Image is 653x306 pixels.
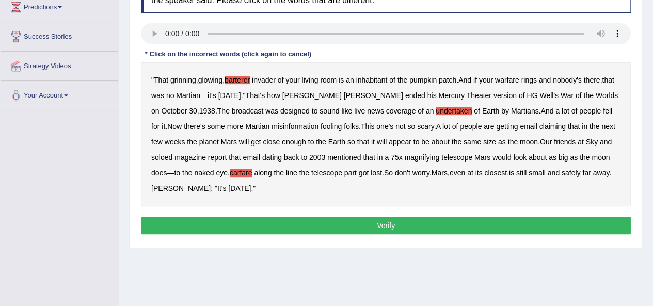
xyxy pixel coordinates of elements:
[467,91,491,100] b: Theater
[308,138,314,146] b: to
[239,138,249,146] b: will
[527,91,537,100] b: HG
[409,76,437,84] b: pumpkin
[176,91,200,100] b: Martian
[299,169,309,177] b: the
[460,122,482,131] b: people
[582,122,587,131] b: in
[344,169,357,177] b: part
[151,138,163,146] b: few
[263,138,280,146] b: close
[221,138,237,146] b: Mars
[520,138,538,146] b: moon
[601,122,615,131] b: next
[285,76,299,84] b: your
[208,153,227,162] b: report
[320,107,339,115] b: sound
[474,107,480,115] b: of
[367,107,384,115] b: news
[371,169,382,177] b: lost
[600,138,612,146] b: and
[395,169,410,177] b: don't
[452,122,458,131] b: of
[328,138,345,146] b: Earth
[475,169,482,177] b: its
[265,107,278,115] b: was
[344,122,359,131] b: folks
[507,138,517,146] b: the
[576,91,582,100] b: of
[218,91,241,100] b: [DATE]
[162,122,165,131] b: it
[198,76,222,84] b: glowing
[161,107,187,115] b: October
[404,153,439,162] b: magnifying
[441,153,472,162] b: telescope
[603,107,612,115] b: fell
[282,138,306,146] b: enough
[439,76,456,84] b: patch
[464,138,481,146] b: same
[521,76,536,84] b: rings
[513,153,527,162] b: look
[482,107,499,115] b: Earth
[309,153,325,162] b: 2003
[385,153,389,162] b: a
[225,76,250,84] b: barterer
[592,153,610,162] b: moon
[151,184,211,192] b: [PERSON_NAME]
[529,169,546,177] b: small
[519,91,525,100] b: of
[356,76,388,84] b: inhabitant
[301,76,318,84] b: living
[436,107,472,115] b: undertaken
[208,91,216,100] b: it's
[484,169,507,177] b: closest
[141,49,315,59] div: * Click on the incorrect words (click again to cancel)
[479,76,493,84] b: your
[568,122,580,131] b: that
[389,76,395,84] b: of
[174,153,206,162] b: magazine
[377,153,383,162] b: in
[432,169,448,177] b: Mars
[590,122,599,131] b: the
[586,138,598,146] b: Sky
[579,107,601,115] b: people
[316,138,326,146] b: the
[254,169,272,177] b: along
[549,153,556,162] b: as
[582,169,591,177] b: far
[571,107,577,115] b: of
[548,169,560,177] b: and
[187,138,197,146] b: the
[484,122,494,131] b: are
[452,138,461,146] b: the
[284,153,299,162] b: back
[395,122,405,131] b: not
[151,169,167,177] b: does
[501,107,509,115] b: by
[199,138,219,146] b: planet
[184,122,205,131] b: there's
[509,169,514,177] b: is
[170,76,196,84] b: grinning
[182,169,192,177] b: the
[427,91,437,100] b: his
[493,91,517,100] b: version
[229,153,241,162] b: that
[280,107,310,115] b: designed
[282,91,342,100] b: [PERSON_NAME]
[194,169,214,177] b: naked
[483,138,496,146] b: size
[363,153,375,162] b: that
[580,153,590,162] b: the
[553,76,582,84] b: nobody's
[555,107,560,115] b: a
[272,122,318,131] b: misinformation
[384,169,393,177] b: So
[217,184,226,192] b: It's
[467,169,473,177] b: at
[189,107,197,115] b: 30
[245,122,269,131] b: Martian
